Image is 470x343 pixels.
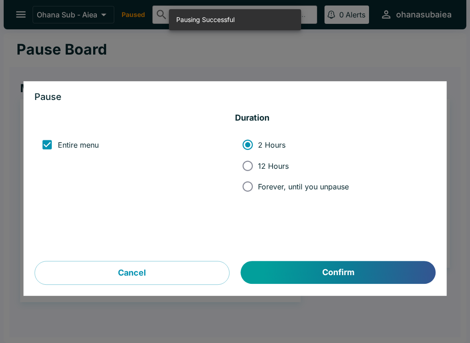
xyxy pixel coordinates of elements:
span: Entire menu [58,140,99,149]
span: Forever, until you unpause [258,182,349,191]
h5: ‏ [34,113,235,124]
span: 12 Hours [258,161,289,171]
span: 2 Hours [258,140,285,149]
button: Confirm [241,261,436,284]
button: Cancel [34,261,229,285]
div: Pausing Successful [176,12,235,28]
h5: Duration [235,113,436,124]
h3: Pause [34,93,436,102]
